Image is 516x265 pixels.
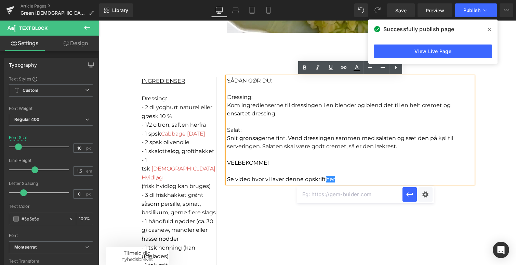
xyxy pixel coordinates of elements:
span: - 1 skalotteløg, grofthakket [43,127,116,134]
span: Kom ingredienserne til dressingen i en blender og blend det til en helt cremet og ensartet dressing. [128,81,352,96]
span: Snit grønsagerne fint. Vend dressingen sammen med salaten og sæt den på køl til serveringen. Sala... [128,114,354,129]
span: - 1 tsk honning (kan udelades) [43,224,96,239]
div: Letter Spacing [9,181,93,186]
a: Design [51,36,101,51]
div: Font Size [9,135,28,140]
button: Undo [354,3,368,17]
span: Successfully publish page [383,25,454,33]
span: Save [395,7,407,14]
a: Tablet [244,3,260,17]
span: Publish [463,8,480,13]
a: New Library [99,3,133,17]
div: Open Intercom Messenger [493,242,509,258]
a: Laptop [227,3,244,17]
a: View Live Page [374,45,492,58]
div: % [76,213,93,225]
span: - 3 dl friskhakket grønt såsom persille, spinat, basilikum, gerne flere slags [43,171,117,195]
div: Text Transform [9,259,93,264]
input: Eg: https://gem-buider.com [297,186,402,203]
span: Se video hvor vi laver denne opskrift [128,155,238,162]
span: - 2 dl yoghurt naturel eller græsk 10 % [43,84,114,99]
span: em [86,169,92,173]
a: her [227,155,236,162]
a: Mobile [260,3,277,17]
span: Library [112,7,128,13]
span: Dressing: [128,73,154,80]
a: [DEMOGRAPHIC_DATA] Hvidløg [43,145,117,160]
span: Green [DEMOGRAPHIC_DATA] møder Cabbage [DATE] [21,10,86,16]
div: Typography [9,58,37,68]
span: - 1 håndfuld nødder (ca. 30 g) cashew, mandler eller hasselnødder [43,198,115,222]
a: Cabbage [DATE] [62,110,106,116]
a: Article Pages [21,3,99,9]
div: Font [9,233,93,238]
span: - 1 spsk [43,110,62,116]
span: SÅDAN GØR DU: [128,57,173,63]
span: px [86,192,92,196]
div: Text Color [9,204,93,209]
span: Dressing: [43,75,68,81]
a: Preview [418,3,452,17]
span: - 1 tsk [43,136,51,152]
div: Font Weight [9,106,93,111]
span: Text Block [19,25,48,31]
a: Desktop [211,3,227,17]
span: (frisk hvidløg kan bruges) [43,162,112,169]
i: Montserrat [14,244,37,250]
span: - 1 tsk salt [43,241,69,248]
span: INGREDIENSER [43,57,87,64]
span: px [86,146,92,150]
button: Publish [455,3,497,17]
div: Line Height [9,158,93,163]
input: Color [22,215,65,223]
span: - 2 spsk olivenolie [43,118,91,125]
span: Preview [426,7,444,14]
div: Text Styles [9,76,93,81]
span: - 1/2 citron, saften herfra [43,101,107,108]
span: Salat: [128,106,143,113]
span: VELBEKOMME! [128,139,170,146]
button: More [500,3,513,17]
b: Regular 400 [14,117,40,122]
b: Custom [23,88,38,93]
button: Redo [371,3,384,17]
